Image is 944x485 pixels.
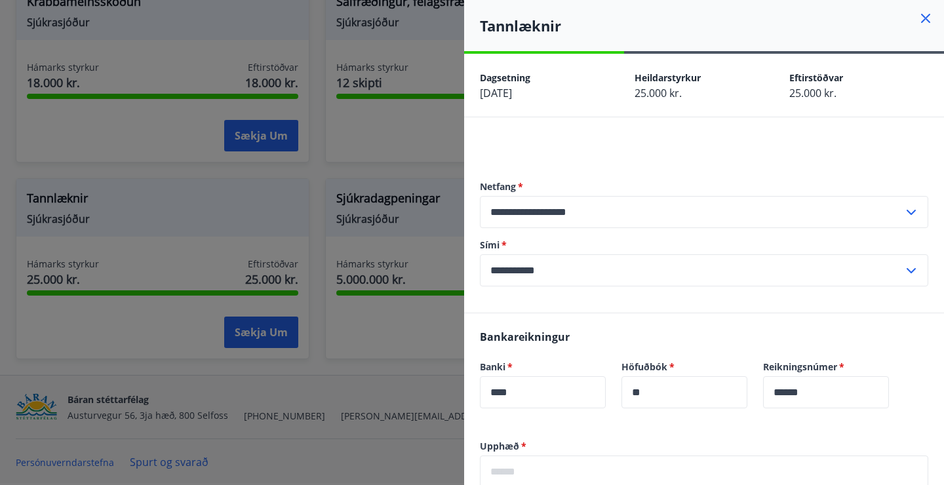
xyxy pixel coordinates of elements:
[480,180,928,193] label: Netfang
[789,71,843,84] span: Eftirstöðvar
[763,360,889,374] label: Reikningsnúmer
[480,360,606,374] label: Banki
[621,360,747,374] label: Höfuðbók
[480,440,928,453] label: Upphæð
[480,239,928,252] label: Sími
[480,330,570,344] span: Bankareikningur
[635,71,701,84] span: Heildarstyrkur
[635,86,682,100] span: 25.000 kr.
[789,86,836,100] span: 25.000 kr.
[480,71,530,84] span: Dagsetning
[480,16,944,35] h4: Tannlæknir
[480,86,512,100] span: [DATE]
